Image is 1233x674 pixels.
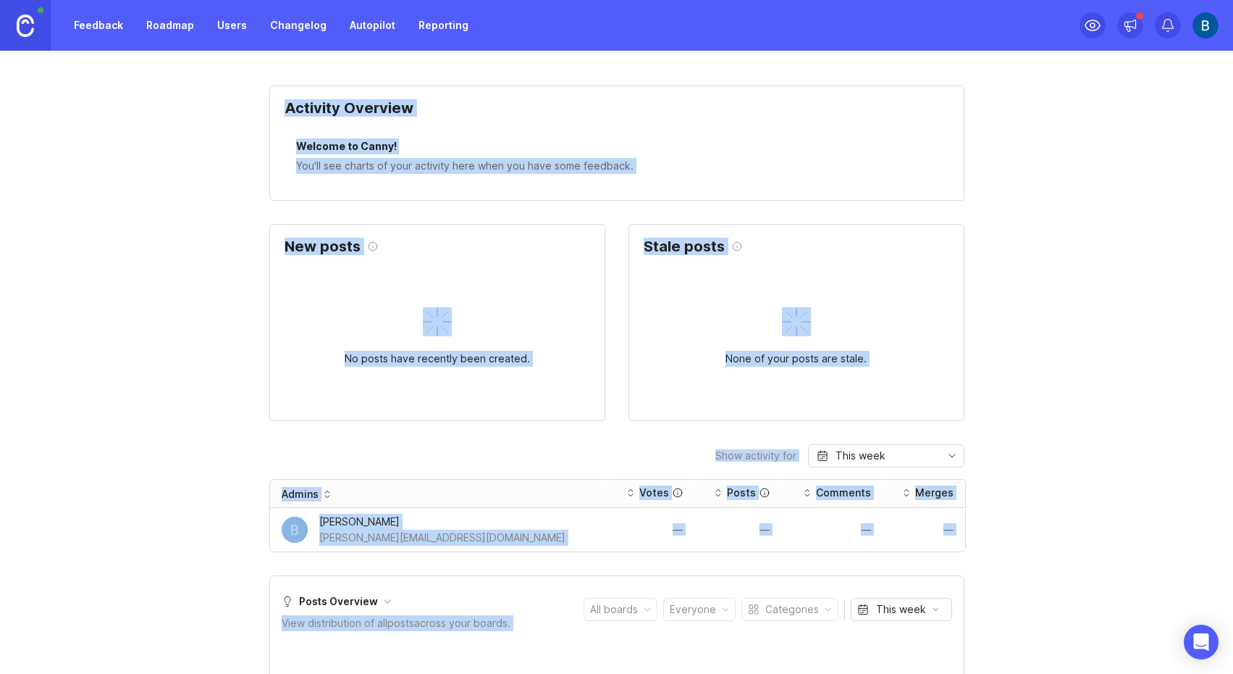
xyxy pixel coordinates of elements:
div: Votes [639,486,669,500]
a: Changelog [261,12,335,38]
div: Posts Overview [282,594,378,609]
svg: toggle icon [940,450,964,462]
img: Boris Guéry [282,517,308,543]
h2: New posts [285,239,361,254]
div: None of your posts are stale. [725,351,867,367]
div: — [706,525,770,535]
div: Activity Overview [285,101,949,127]
a: Roadmap [138,12,203,38]
div: Merges [915,486,954,500]
div: [PERSON_NAME][EMAIL_ADDRESS][DOMAIN_NAME] [319,530,565,546]
h2: Stale posts [644,239,725,254]
a: Feedback [65,12,132,38]
img: Canny Home [17,14,34,37]
img: svg+xml;base64,PHN2ZyB3aWR0aD0iNDAiIGhlaWdodD0iNDAiIGZpbGw9Im5vbmUiIHhtbG5zPSJodHRwOi8vd3d3LnczLm... [423,307,452,336]
div: [PERSON_NAME] [319,514,565,530]
div: — [793,525,870,535]
div: Open Intercom Messenger [1184,625,1219,660]
div: No posts have recently been created. [345,351,530,367]
div: This week [836,448,885,464]
a: Autopilot [341,12,404,38]
div: All boards [590,602,638,617]
div: Comments [816,486,871,500]
div: View distribution of all posts across your boards. [282,615,510,631]
img: svg+xml;base64,PHN2ZyB3aWR0aD0iNDAiIGhlaWdodD0iNDAiIGZpbGw9Im5vbmUiIHhtbG5zPSJodHRwOi8vd3d3LnczLm... [782,307,811,336]
div: Welcome to Canny! [296,138,938,158]
svg: toggle icon [926,604,946,615]
a: Users [209,12,256,38]
div: Show activity for [715,451,796,461]
div: Categories [765,602,819,617]
div: — [894,525,954,535]
div: Admins [282,487,319,502]
a: Reporting [410,12,477,38]
div: You'll see charts of your activity here when you have some feedback. [296,158,938,174]
div: Posts [727,486,756,500]
div: — [618,525,683,535]
div: This week [876,602,926,617]
div: Everyone [670,602,716,617]
img: Boris Guéry [1192,12,1219,38]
